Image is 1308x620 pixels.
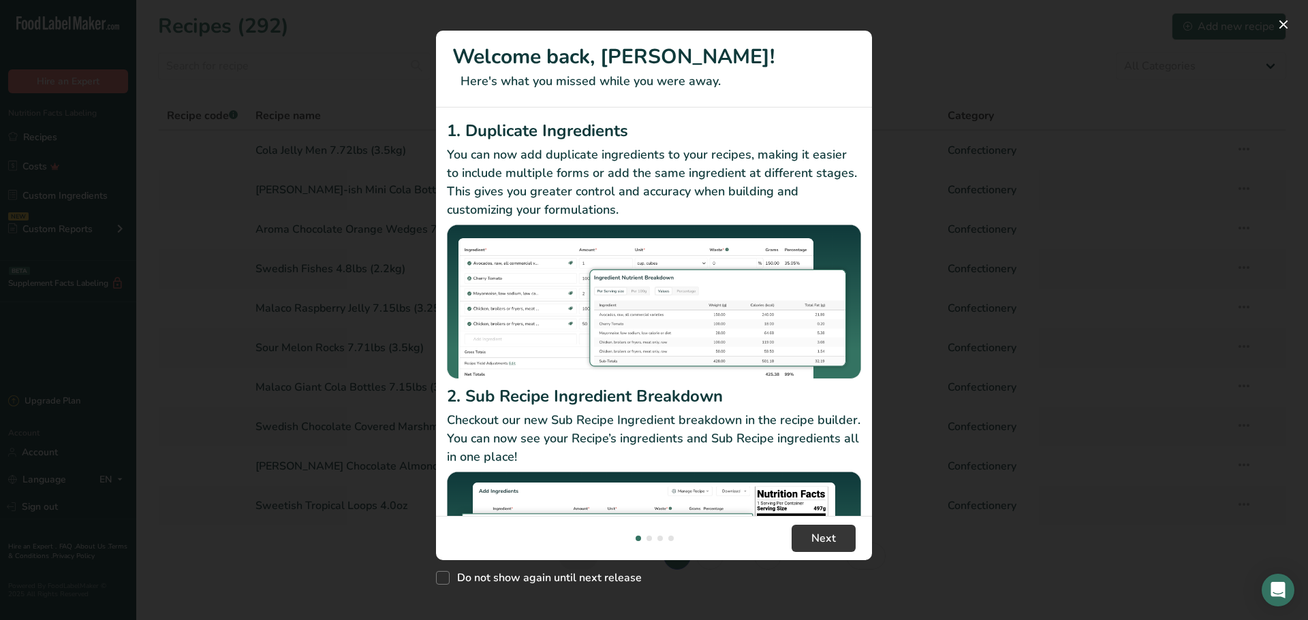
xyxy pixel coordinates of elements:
[447,225,861,379] img: Duplicate Ingredients
[811,530,836,546] span: Next
[452,42,856,72] h1: Welcome back, [PERSON_NAME]!
[447,384,861,408] h2: 2. Sub Recipe Ingredient Breakdown
[447,118,861,143] h2: 1. Duplicate Ingredients
[447,411,861,466] p: Checkout our new Sub Recipe Ingredient breakdown in the recipe builder. You can now see your Reci...
[452,72,856,91] p: Here's what you missed while you were away.
[792,525,856,552] button: Next
[1262,574,1294,606] div: Open Intercom Messenger
[447,146,861,219] p: You can now add duplicate ingredients to your recipes, making it easier to include multiple forms...
[450,571,642,585] span: Do not show again until next release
